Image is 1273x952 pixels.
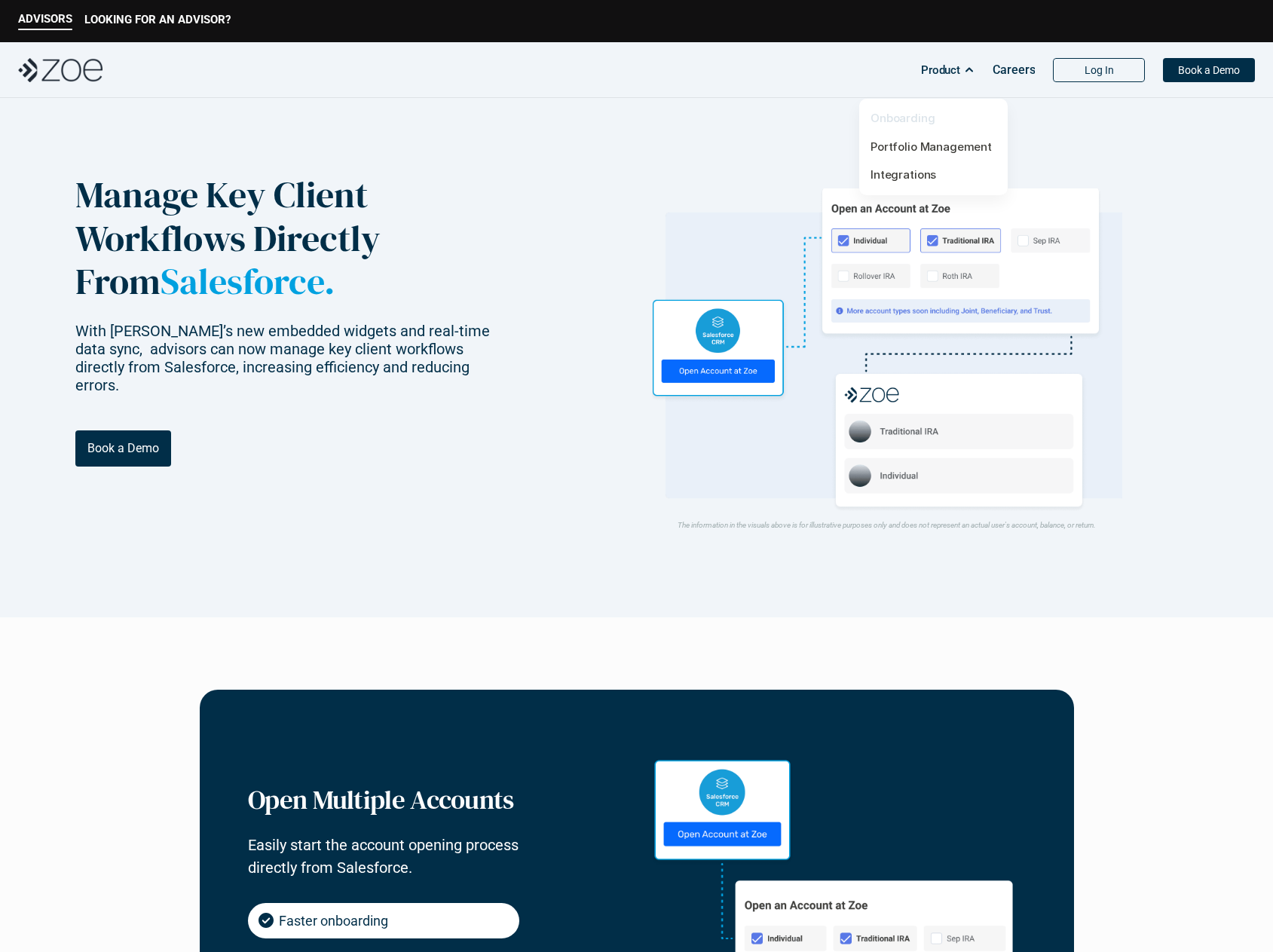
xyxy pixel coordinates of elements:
[161,256,335,306] span: Salesforce.
[1085,64,1114,77] p: Log In
[871,167,936,182] a: Integrations
[921,59,960,81] p: Product
[678,521,1096,529] em: The information in the visuals above is for illustrative purposes only and does not represent an ...
[871,111,935,125] a: Onboarding
[279,910,388,930] p: Faster onboarding
[75,322,502,394] p: With [PERSON_NAME]’s new embedded widgets and real-time data sync, advisors can now manage key cl...
[1053,58,1145,82] a: Log In
[75,173,538,304] p: Manage Key Client Workflows Directly From
[871,139,992,154] a: Portfolio Management
[75,430,171,467] a: Book a Demo
[84,13,231,26] p: LOOKING FOR AN ADVISOR?
[248,783,566,815] h3: Open Multiple Accounts
[1178,64,1240,77] p: Book a Demo
[1163,58,1255,82] a: Book a Demo
[993,55,1035,85] a: Careers
[248,833,566,878] p: Easily start the account opening process directly from Salesforce.
[993,63,1036,77] p: Careers
[87,441,159,455] p: Book a Demo
[18,12,72,26] p: ADVISORS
